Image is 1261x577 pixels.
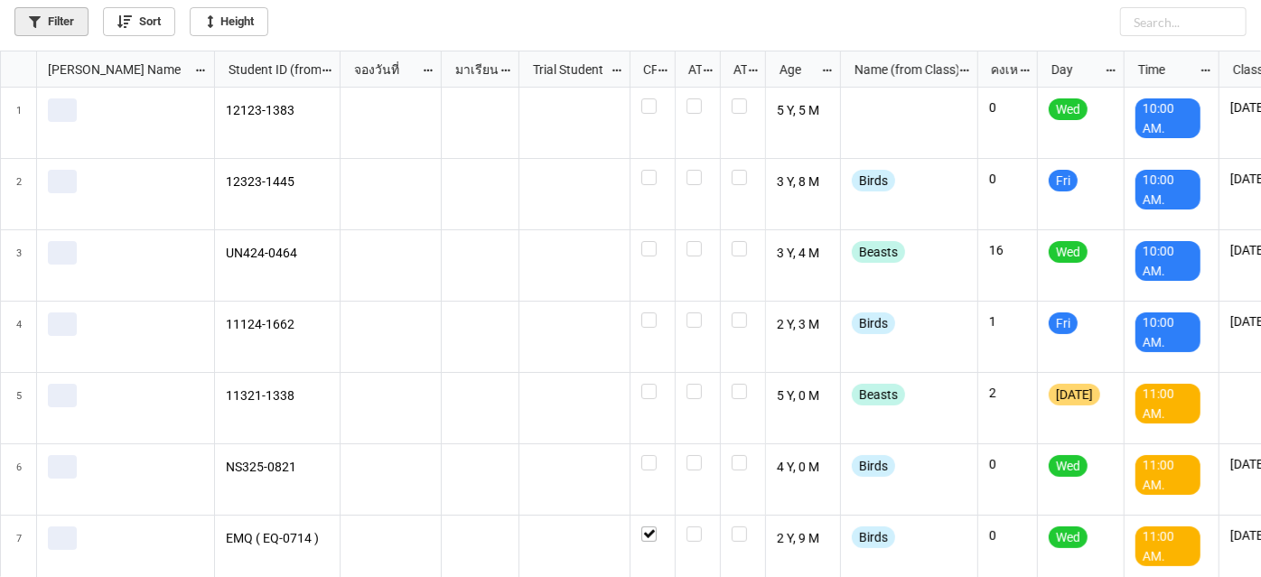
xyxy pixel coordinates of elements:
div: 10:00 AM. [1135,170,1200,209]
a: Sort [103,7,175,36]
p: 11124-1662 [226,312,330,338]
p: 0 [989,526,1026,544]
input: Search... [1120,7,1247,36]
div: Birds [852,312,895,334]
p: 11321-1338 [226,384,330,409]
div: [DATE] [1049,384,1100,405]
p: 3 Y, 8 M [777,170,830,195]
div: Time [1127,60,1200,79]
div: [PERSON_NAME] Name [37,60,194,79]
p: 12123-1383 [226,98,330,124]
div: Birds [852,526,895,548]
p: 1 [989,312,1026,330]
span: 2 [16,159,22,229]
p: 2 Y, 3 M [777,312,830,338]
div: Fri [1049,170,1078,191]
p: 3 Y, 4 M [777,241,830,266]
p: UN424-0464 [226,241,330,266]
span: 1 [16,88,22,158]
div: คงเหลือ (from Nick Name) [980,60,1018,79]
p: 5 Y, 5 M [777,98,830,124]
div: ATK [723,60,748,79]
div: grid [1,51,215,88]
div: Name (from Class) [844,60,957,79]
div: 11:00 AM. [1135,455,1200,495]
p: 0 [989,170,1026,188]
div: Trial Student [522,60,611,79]
div: 11:00 AM. [1135,384,1200,423]
div: Day [1041,60,1105,79]
div: CF [632,60,658,79]
span: 3 [16,230,22,301]
p: 2 [989,384,1026,402]
p: 0 [989,455,1026,473]
p: EMQ ( EQ-0714 ) [226,526,330,552]
div: Beasts [852,241,905,263]
div: Wed [1049,526,1088,548]
a: Filter [14,7,89,36]
div: 10:00 AM. [1135,98,1200,138]
div: จองวันที่ [343,60,422,79]
p: 16 [989,241,1026,259]
div: Wed [1049,98,1088,120]
div: Age [769,60,822,79]
p: 12323-1445 [226,170,330,195]
p: 5 Y, 0 M [777,384,830,409]
div: Fri [1049,312,1078,334]
div: Beasts [852,384,905,405]
div: Student ID (from [PERSON_NAME] Name) [218,60,321,79]
span: 6 [16,444,22,515]
p: 0 [989,98,1026,116]
p: 2 Y, 9 M [777,526,830,552]
a: Height [190,7,268,36]
p: NS325-0821 [226,455,330,480]
div: 10:00 AM. [1135,312,1200,352]
span: 5 [16,373,22,443]
div: Wed [1049,241,1088,263]
div: มาเรียน [444,60,500,79]
div: Wed [1049,455,1088,477]
div: 11:00 AM. [1135,526,1200,566]
div: ATT [677,60,703,79]
div: 10:00 AM. [1135,241,1200,281]
div: Birds [852,170,895,191]
div: Birds [852,455,895,477]
p: 4 Y, 0 M [777,455,830,480]
span: 4 [16,302,22,372]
